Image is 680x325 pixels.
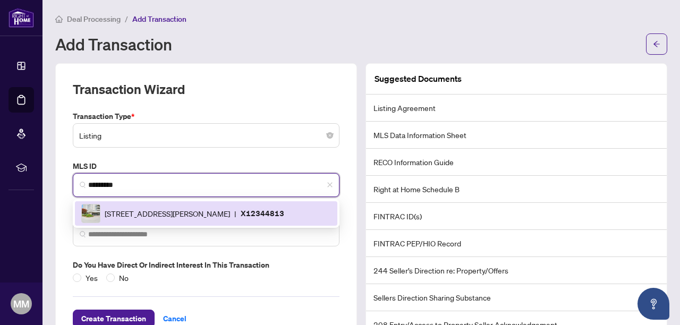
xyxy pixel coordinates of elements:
label: Transaction Type [73,110,339,122]
h1: Add Transaction [55,36,172,53]
span: Yes [81,272,102,284]
li: MLS Data Information Sheet [366,122,667,149]
span: close-circle [327,132,333,139]
li: FINTRAC PEP/HIO Record [366,230,667,257]
p: X12344813 [241,207,284,219]
button: Open asap [637,288,669,320]
h2: Transaction Wizard [73,81,185,98]
label: Do you have direct or indirect interest in this transaction [73,259,339,271]
span: No [115,272,133,284]
img: search_icon [80,231,86,237]
span: Deal Processing [67,14,121,24]
span: | [234,208,236,219]
li: FINTRAC ID(s) [366,203,667,230]
li: Listing Agreement [366,95,667,122]
li: Right at Home Schedule B [366,176,667,203]
span: [STREET_ADDRESS][PERSON_NAME] [105,208,230,219]
li: 244 Seller’s Direction re: Property/Offers [366,257,667,284]
label: MLS ID [73,160,339,172]
li: Sellers Direction Sharing Substance [366,284,667,311]
span: arrow-left [653,40,660,48]
article: Suggested Documents [375,72,462,85]
li: RECO Information Guide [366,149,667,176]
span: home [55,15,63,23]
span: Add Transaction [132,14,186,24]
img: logo [8,8,34,28]
span: MM [13,296,29,311]
img: search_icon [80,182,86,188]
span: close [327,182,333,188]
img: IMG-X12344813_1.jpg [82,204,100,223]
li: / [125,13,128,25]
span: Listing [79,125,333,146]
